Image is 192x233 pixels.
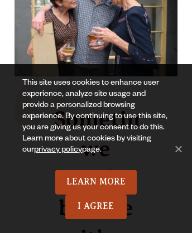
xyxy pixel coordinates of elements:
a: I Agree [65,195,127,219]
a: Learn More [55,170,137,195]
a: privacy policy [34,146,82,155]
span: No [172,143,184,154]
div: This site uses cookies to enhance user experience, analyze site usage and provide a personalized ... [22,78,170,170]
